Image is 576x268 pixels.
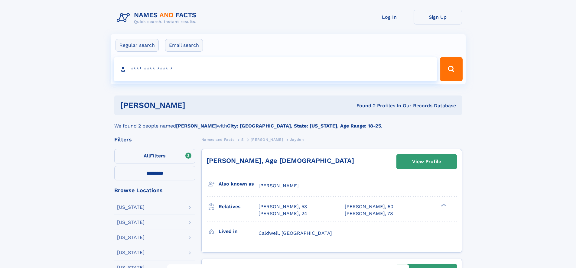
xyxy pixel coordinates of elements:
div: [US_STATE] [117,235,145,240]
a: [PERSON_NAME] [251,136,283,143]
span: [PERSON_NAME] [259,183,299,189]
label: Filters [114,149,195,163]
div: Browse Locations [114,188,195,193]
a: View Profile [397,154,457,169]
a: [PERSON_NAME], Age [DEMOGRAPHIC_DATA] [207,157,354,164]
span: Jayden [290,137,304,142]
a: Log In [365,10,414,24]
div: [US_STATE] [117,205,145,210]
h3: Also known as [219,179,259,189]
label: Email search [165,39,203,52]
a: [PERSON_NAME], 24 [259,210,307,217]
a: Sign Up [414,10,462,24]
span: S [241,137,244,142]
h1: [PERSON_NAME] [120,102,271,109]
div: [US_STATE] [117,220,145,225]
div: Found 2 Profiles In Our Records Database [271,102,456,109]
h3: Lived in [219,226,259,237]
span: [PERSON_NAME] [251,137,283,142]
label: Regular search [116,39,159,52]
a: [PERSON_NAME], 78 [345,210,393,217]
a: S [241,136,244,143]
div: [US_STATE] [117,250,145,255]
span: Caldwell, [GEOGRAPHIC_DATA] [259,230,332,236]
button: Search Button [440,57,462,81]
div: We found 2 people named with . [114,115,462,130]
b: [PERSON_NAME] [176,123,217,129]
a: [PERSON_NAME], 50 [345,203,393,210]
span: All [144,153,150,159]
div: ❯ [440,203,447,207]
a: Names and Facts [201,136,235,143]
div: Filters [114,137,195,142]
input: search input [114,57,438,81]
div: View Profile [412,155,441,169]
h3: Relatives [219,202,259,212]
a: [PERSON_NAME], 53 [259,203,307,210]
img: Logo Names and Facts [114,10,201,26]
b: City: [GEOGRAPHIC_DATA], State: [US_STATE], Age Range: 18-25 [227,123,381,129]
